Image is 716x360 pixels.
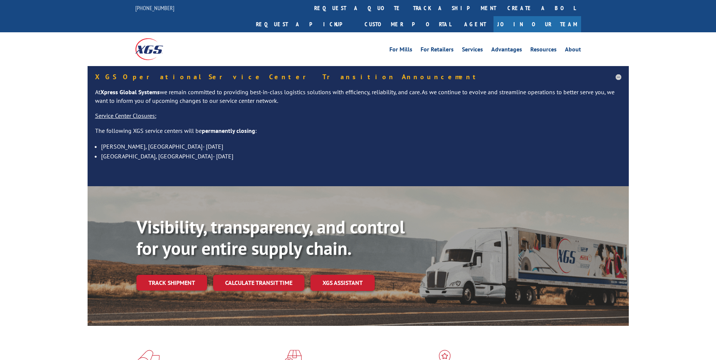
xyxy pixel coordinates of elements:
b: Visibility, transparency, and control for your entire supply chain. [136,215,405,260]
p: At we remain committed to providing best-in-class logistics solutions with efficiency, reliabilit... [95,88,621,112]
a: Track shipment [136,275,207,291]
a: [PHONE_NUMBER] [135,4,174,12]
a: For Mills [389,47,412,55]
p: The following XGS service centers will be : [95,127,621,142]
a: Request a pickup [250,16,359,32]
a: Calculate transit time [213,275,304,291]
strong: permanently closing [202,127,255,134]
a: About [565,47,581,55]
a: Join Our Team [493,16,581,32]
strong: Xpress Global Systems [100,88,160,96]
a: Customer Portal [359,16,457,32]
a: XGS ASSISTANT [310,275,375,291]
li: [PERSON_NAME], [GEOGRAPHIC_DATA]- [DATE] [101,142,621,151]
a: Resources [530,47,557,55]
a: Agent [457,16,493,32]
li: [GEOGRAPHIC_DATA], [GEOGRAPHIC_DATA]- [DATE] [101,151,621,161]
a: Advantages [491,47,522,55]
h5: XGS Operational Service Center Transition Announcement [95,74,621,80]
a: Services [462,47,483,55]
u: Service Center Closures: [95,112,156,119]
a: For Retailers [421,47,454,55]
